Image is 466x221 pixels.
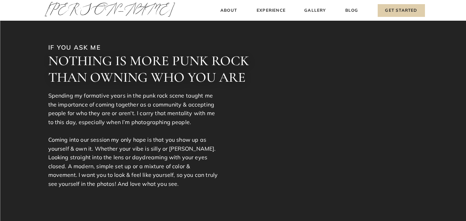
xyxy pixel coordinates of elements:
[48,91,218,192] p: Spending my formative years in the punk rock scene taught me the importance of coming together as...
[219,7,239,14] a: About
[378,4,425,17] a: Get Started
[256,7,287,14] a: Experience
[48,43,103,51] h3: IF YOU ASK ME
[344,7,360,14] a: Blog
[304,7,327,14] a: Gallery
[48,52,257,88] h3: NOTHING IS MORE PUNK ROCK THAN OWNING WHO YOU ARE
